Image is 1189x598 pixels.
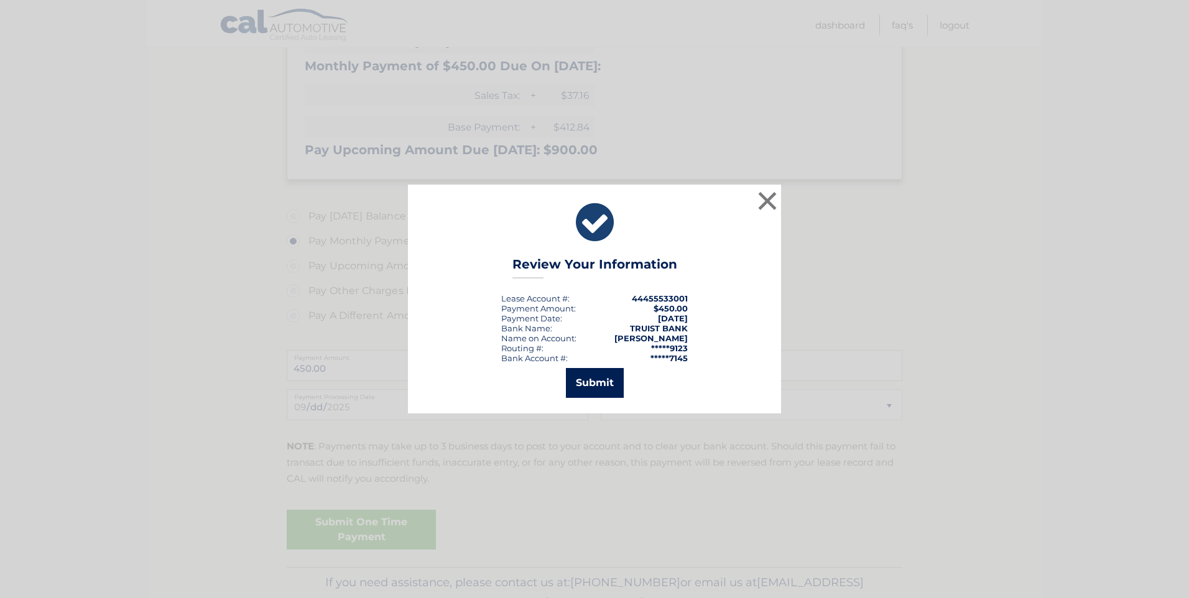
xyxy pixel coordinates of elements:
[512,257,677,278] h3: Review Your Information
[632,293,688,303] strong: 44455533001
[501,303,576,313] div: Payment Amount:
[501,323,552,333] div: Bank Name:
[501,313,560,323] span: Payment Date
[654,303,688,313] span: $450.00
[501,353,568,363] div: Bank Account #:
[501,343,544,353] div: Routing #:
[614,333,688,343] strong: [PERSON_NAME]
[501,293,570,303] div: Lease Account #:
[630,323,688,333] strong: TRUIST BANK
[566,368,624,398] button: Submit
[755,188,780,213] button: ×
[501,313,562,323] div: :
[658,313,688,323] span: [DATE]
[501,333,576,343] div: Name on Account:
